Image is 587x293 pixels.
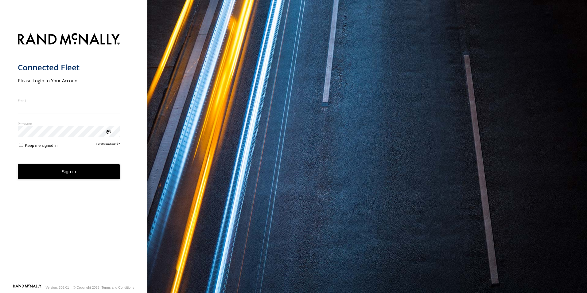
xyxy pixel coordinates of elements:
[96,142,120,148] a: Forgot password?
[102,286,134,289] a: Terms and Conditions
[18,164,120,179] button: Sign in
[19,143,23,147] input: Keep me signed in
[46,286,69,289] div: Version: 305.01
[18,29,130,284] form: main
[73,286,134,289] div: © Copyright 2025 -
[18,77,120,84] h2: Please Login to Your Account
[105,128,111,134] div: ViewPassword
[18,32,120,48] img: Rand McNally
[18,98,120,103] label: Email
[18,62,120,72] h1: Connected Fleet
[13,284,41,291] a: Visit our Website
[25,143,57,148] span: Keep me signed in
[18,121,120,126] label: Password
